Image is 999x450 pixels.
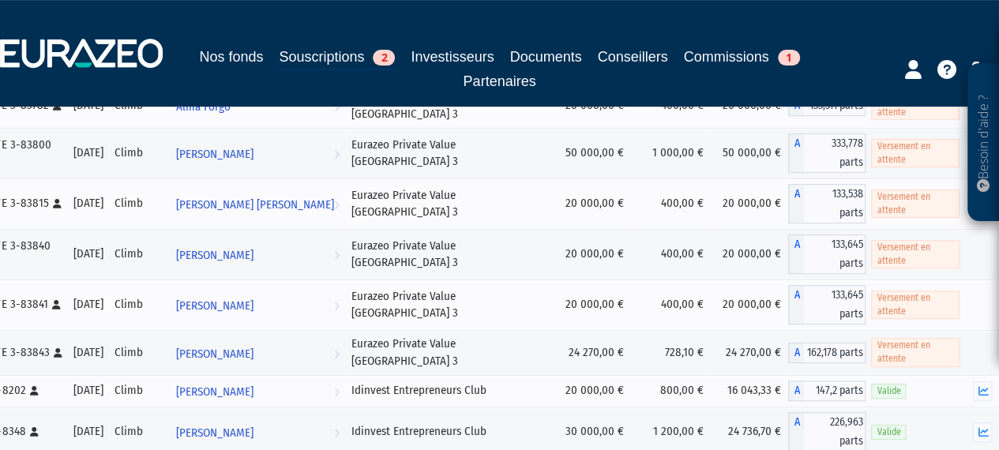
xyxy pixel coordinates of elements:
[711,178,788,229] td: 20 000,00 €
[631,178,711,229] td: 400,00 €
[788,133,866,173] div: A - Eurazeo Private Value Europe 3
[788,285,866,324] div: A - Eurazeo Private Value Europe 3
[334,190,340,219] i: Voir l'investisseur
[109,375,170,407] td: Climb
[631,375,711,407] td: 800,00 €
[411,46,494,68] a: Investisseurs
[170,289,346,321] a: [PERSON_NAME]
[804,285,866,324] span: 133,645 parts
[804,234,866,274] span: 133,645 parts
[871,384,906,399] span: Valide
[871,139,960,167] span: Versement en attente
[176,291,254,321] span: [PERSON_NAME]
[788,285,804,324] span: A
[170,375,346,407] a: [PERSON_NAME]
[73,344,103,361] div: [DATE]
[176,418,254,448] span: [PERSON_NAME]
[554,128,631,178] td: 50 000,00 €
[871,338,960,366] span: Versement en attente
[334,418,340,448] i: Voir l'investisseur
[170,337,346,369] a: [PERSON_NAME]
[54,348,62,358] i: [Français] Personne physique
[176,140,254,169] span: [PERSON_NAME]
[554,279,631,330] td: 20 000,00 €
[631,330,711,375] td: 728,10 €
[554,229,631,279] td: 20 000,00 €
[351,423,548,440] div: Idinvest Entrepreneurs Club
[684,46,800,68] a: Commissions1
[334,339,340,369] i: Voir l'investisseur
[351,336,548,369] div: Eurazeo Private Value [GEOGRAPHIC_DATA] 3
[30,386,39,396] i: [Français] Personne physique
[804,133,866,173] span: 333,778 parts
[788,234,804,274] span: A
[631,229,711,279] td: 400,00 €
[334,291,340,321] i: Voir l'investisseur
[334,92,340,122] i: Voir l'investisseur
[598,46,668,68] a: Conseillers
[510,46,582,68] a: Documents
[73,246,103,262] div: [DATE]
[73,423,103,440] div: [DATE]
[334,241,340,270] i: Voir l'investisseur
[631,279,711,330] td: 400,00 €
[711,128,788,178] td: 50 000,00 €
[53,199,62,208] i: [Français] Personne physique
[109,128,170,178] td: Climb
[109,229,170,279] td: Climb
[871,189,960,218] span: Versement en attente
[373,50,395,66] span: 2
[73,296,103,313] div: [DATE]
[170,416,346,448] a: [PERSON_NAME]
[554,375,631,407] td: 20 000,00 €
[554,330,631,375] td: 24 270,00 €
[176,377,254,407] span: [PERSON_NAME]
[73,144,103,161] div: [DATE]
[711,330,788,375] td: 24 270,00 €
[788,184,804,223] span: A
[975,72,993,214] p: Besoin d'aide ?
[554,178,631,229] td: 20 000,00 €
[804,343,866,363] span: 162,178 parts
[52,300,61,309] i: [Français] Personne physique
[788,133,804,173] span: A
[334,140,340,169] i: Voir l'investisseur
[463,70,535,92] a: Partenaires
[351,238,548,272] div: Eurazeo Private Value [GEOGRAPHIC_DATA] 3
[788,343,866,363] div: A - Eurazeo Private Value Europe 3
[711,229,788,279] td: 20 000,00 €
[351,187,548,221] div: Eurazeo Private Value [GEOGRAPHIC_DATA] 3
[170,238,346,270] a: [PERSON_NAME]
[334,377,340,407] i: Voir l'investisseur
[170,188,346,219] a: [PERSON_NAME] [PERSON_NAME]
[73,195,103,212] div: [DATE]
[788,234,866,274] div: A - Eurazeo Private Value Europe 3
[804,381,866,401] span: 147,2 parts
[176,339,254,369] span: [PERSON_NAME]
[199,46,263,68] a: Nos fonds
[73,382,103,399] div: [DATE]
[788,184,866,223] div: A - Eurazeo Private Value Europe 3
[788,381,866,401] div: A - Idinvest Entrepreneurs Club
[871,425,906,440] span: Valide
[170,137,346,169] a: [PERSON_NAME]
[351,382,548,399] div: Idinvest Entrepreneurs Club
[871,291,960,319] span: Versement en attente
[109,330,170,375] td: Climb
[871,240,960,268] span: Versement en attente
[279,46,395,70] a: Souscriptions2
[778,50,800,66] span: 1
[109,178,170,229] td: Climb
[788,381,804,401] span: A
[176,241,254,270] span: [PERSON_NAME]
[176,92,231,122] span: Alma Forgo
[711,279,788,330] td: 20 000,00 €
[109,279,170,330] td: Climb
[30,427,39,437] i: [Français] Personne physique
[176,190,334,219] span: [PERSON_NAME] [PERSON_NAME]
[711,375,788,407] td: 16 043,33 €
[351,137,548,171] div: Eurazeo Private Value [GEOGRAPHIC_DATA] 3
[351,288,548,322] div: Eurazeo Private Value [GEOGRAPHIC_DATA] 3
[631,128,711,178] td: 1 000,00 €
[788,343,804,363] span: A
